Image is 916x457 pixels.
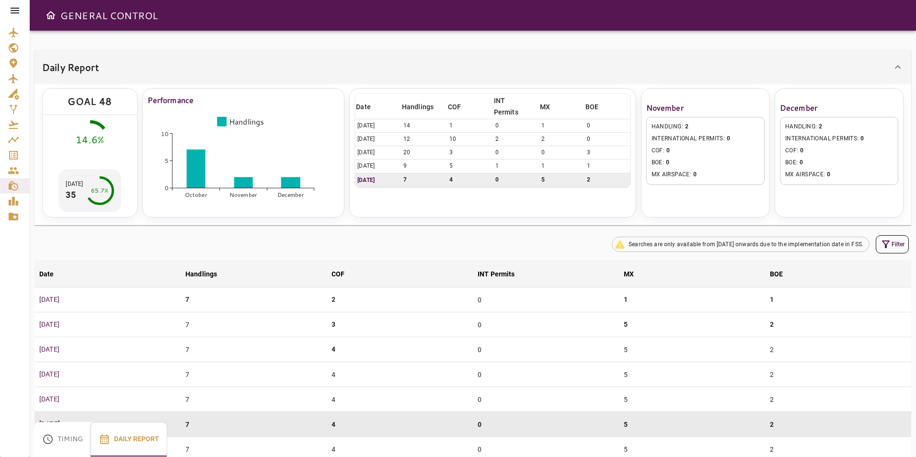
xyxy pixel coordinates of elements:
[355,146,401,160] td: [DATE]
[39,268,67,280] span: Date
[473,387,619,412] td: 0
[493,160,539,173] td: 1
[34,50,911,84] div: Daily Report
[34,422,91,457] button: Timing
[39,268,54,280] div: Date
[819,123,822,130] span: 2
[860,135,864,142] span: 0
[448,101,473,113] span: COF
[332,268,344,280] div: COF
[539,133,584,146] td: 2
[185,191,207,199] tspan: October
[185,295,189,305] p: 7
[478,268,515,280] div: INT Permits
[148,93,339,107] h6: Performance
[493,173,539,187] td: 0
[539,160,584,173] td: 1
[827,171,830,178] span: 0
[619,412,765,437] td: 5
[91,422,167,457] button: Daily Report
[39,320,176,330] p: [DATE]
[401,133,447,146] td: 12
[327,412,473,437] td: 4
[66,180,83,188] p: [DATE]
[727,135,730,142] span: 0
[68,93,112,109] div: GOAL 48
[652,134,759,144] span: INTERNATIONAL PERMITS :
[355,160,401,173] td: [DATE]
[785,134,893,144] span: INTERNATIONAL PERMITS :
[39,419,176,429] p: [DATE]
[447,173,493,187] td: 4
[585,101,598,113] div: BOE
[584,173,630,187] td: 2
[540,101,562,113] span: MX
[619,337,765,362] td: 5
[277,191,304,199] tspan: December
[327,387,473,412] td: 4
[693,171,697,178] span: 0
[39,295,176,305] p: [DATE]
[332,320,335,330] p: 3
[401,160,447,173] td: 9
[447,133,493,146] td: 10
[401,173,447,187] td: 7
[181,412,327,437] td: 7
[332,295,335,305] p: 2
[448,101,461,113] div: COF
[473,362,619,387] td: 0
[181,387,327,412] td: 7
[185,268,229,280] span: Handlings
[785,158,893,168] span: BOE :
[494,95,538,118] span: INT Permits
[770,295,774,305] p: 1
[624,268,634,280] div: MX
[401,119,447,133] td: 14
[165,184,169,192] tspan: 0
[765,387,911,412] td: 2
[770,268,783,280] div: BOE
[770,268,795,280] span: BOE
[185,268,217,280] div: Handlings
[652,170,759,180] span: MX AIRSPACE :
[539,119,584,133] td: 1
[494,95,526,118] div: INT Permits
[765,412,911,437] td: 2
[624,268,646,280] span: MX
[402,101,446,113] span: Handlings
[585,101,611,113] span: BOE
[584,133,630,146] td: 0
[540,101,550,113] div: MX
[181,362,327,387] td: 7
[493,119,539,133] td: 0
[473,312,619,337] td: 0
[447,160,493,173] td: 5
[356,101,383,113] span: Date
[652,146,759,156] span: COF :
[619,387,765,412] td: 5
[493,133,539,146] td: 2
[624,320,628,330] p: 5
[161,129,169,137] tspan: 10
[332,268,357,280] span: COF
[42,59,99,75] h6: Daily Report
[473,412,619,437] td: 0
[34,422,167,457] div: basic tabs example
[91,186,108,195] div: 65.7%
[584,160,630,173] td: 1
[34,84,911,225] div: Daily Report
[800,159,803,166] span: 0
[770,320,774,330] p: 2
[181,337,327,362] td: 7
[619,362,765,387] td: 5
[623,240,869,249] span: Searches are only available from [DATE] onwards due to the implementation date in FSS.
[539,146,584,160] td: 0
[357,176,399,184] p: [DATE]
[765,337,911,362] td: 2
[229,191,257,199] tspan: November
[473,287,619,312] td: 0
[60,8,158,23] h6: GENERAL CONTROL
[785,146,893,156] span: COF :
[327,362,473,387] td: 4
[447,119,493,133] td: 1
